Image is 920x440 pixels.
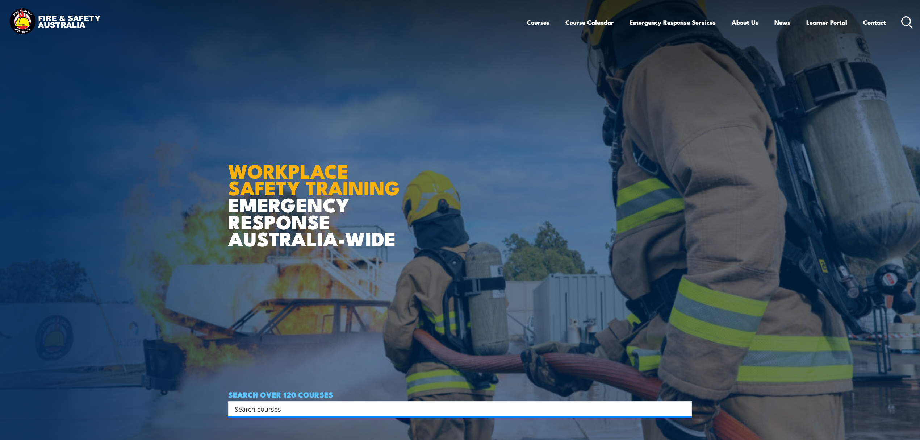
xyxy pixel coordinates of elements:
a: News [774,13,790,32]
h4: SEARCH OVER 120 COURSES [228,390,692,398]
strong: WORKPLACE SAFETY TRAINING [228,155,400,202]
a: Contact [863,13,886,32]
form: Search form [236,404,677,414]
button: Search magnifier button [679,404,689,414]
a: About Us [732,13,758,32]
a: Course Calendar [565,13,614,32]
input: Search input [235,403,676,414]
a: Emergency Response Services [630,13,716,32]
a: Learner Portal [806,13,847,32]
h1: EMERGENCY RESPONSE AUSTRALIA-WIDE [228,144,405,247]
a: Courses [527,13,549,32]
